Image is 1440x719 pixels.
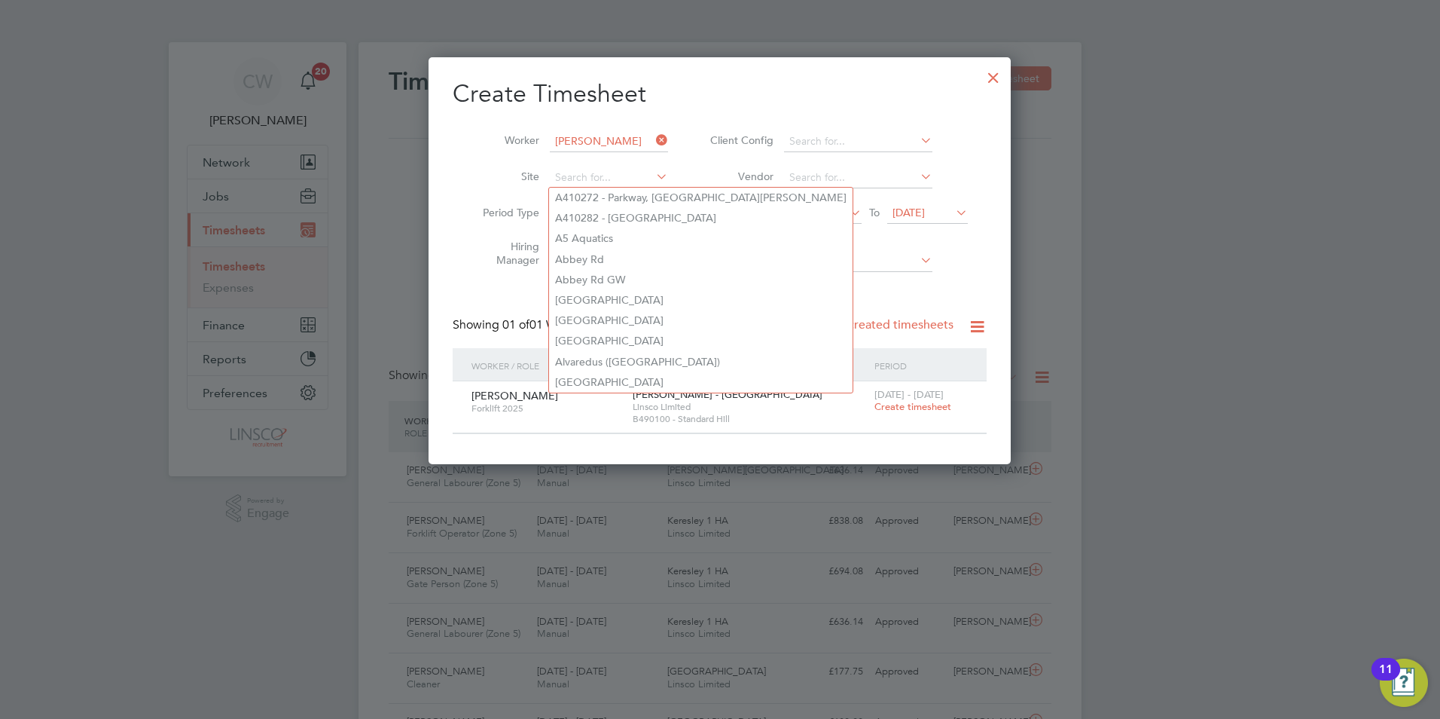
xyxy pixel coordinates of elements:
div: Worker / Role [468,348,629,383]
input: Search for... [550,131,668,152]
input: Search for... [550,167,668,188]
label: Client Config [706,133,773,147]
span: 01 of [502,317,529,332]
input: Search for... [784,131,932,152]
li: A410282 - [GEOGRAPHIC_DATA] [549,208,853,228]
li: A5 Aquatics [549,228,853,249]
label: Period Type [471,206,539,219]
span: Create timesheet [874,400,951,413]
li: Abbey Rd GW [549,270,853,290]
label: Hiring Manager [471,240,539,267]
li: A410272 - Parkway, [GEOGRAPHIC_DATA][PERSON_NAME] [549,188,853,208]
div: Showing [453,317,593,333]
span: 01 Workers [502,317,590,332]
div: Period [871,348,972,383]
span: B490100 - Standard Hill [633,413,867,425]
div: 11 [1379,669,1393,689]
li: [GEOGRAPHIC_DATA] [549,311,853,331]
label: Vendor [706,170,773,183]
span: [PERSON_NAME] - [GEOGRAPHIC_DATA] [633,388,822,401]
li: [GEOGRAPHIC_DATA] [549,331,853,351]
input: Search for... [784,167,932,188]
button: Open Resource Center, 11 new notifications [1380,659,1428,707]
span: [DATE] [892,206,925,219]
li: Alvaredus ([GEOGRAPHIC_DATA]) [549,352,853,372]
span: [PERSON_NAME] [471,389,558,402]
li: Abbey Rd [549,249,853,270]
label: Worker [471,133,539,147]
label: Hide created timesheets [801,317,953,332]
span: To [865,203,884,222]
li: [GEOGRAPHIC_DATA] [549,372,853,393]
label: Site [471,170,539,183]
span: Linsco Limited [633,401,867,413]
h2: Create Timesheet [453,78,987,110]
input: Search for... [784,251,932,272]
li: [GEOGRAPHIC_DATA] [549,290,853,311]
span: Forklift 2025 [471,402,621,415]
span: [DATE] - [DATE] [874,388,944,401]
